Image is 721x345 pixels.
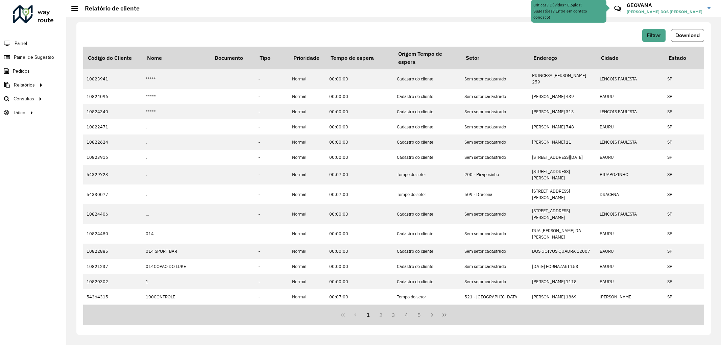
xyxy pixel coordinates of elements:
td: . [142,150,210,165]
td: Cadastro do cliente [393,150,461,165]
td: 10822624 [83,134,142,150]
td: - [255,244,289,259]
button: 4 [400,309,413,321]
td: BAURU [596,119,664,134]
td: 00:00:00 [326,274,393,289]
button: Filtrar [642,29,666,42]
td: 10820302 [83,274,142,289]
td: 00:00:00 [326,150,393,165]
td: . [142,134,210,150]
td: LENCOIS PAULISTA [596,69,664,89]
th: Prioridade [289,47,326,69]
td: 10823941 [83,69,142,89]
button: 1 [362,309,375,321]
td: - [255,289,289,304]
td: [PERSON_NAME] [596,289,664,304]
td: LENCOIS PAULISTA [596,134,664,150]
td: BAURU [596,259,664,274]
td: - [255,150,289,165]
td: Normal [289,150,326,165]
td: 10824340 [83,104,142,119]
td: - [255,274,289,289]
td: DRACENA [596,184,664,204]
td: 00:00:00 [326,89,393,104]
td: Sem setor cadastrado [461,259,529,274]
td: - [255,134,289,150]
td: LENCOIS PAULISTA [596,104,664,119]
td: Cadastro do cliente [393,204,461,224]
td: 200 - Piraposinho [461,165,529,184]
td: Normal [289,244,326,259]
td: Sem setor cadastrado [461,244,529,259]
td: Sem setor cadastrado [461,89,529,104]
th: Tipo [255,47,289,69]
td: LENCOIS PAULISTA [596,204,664,224]
td: ... [142,204,210,224]
td: 00:00:00 [326,69,393,89]
td: - [255,224,289,244]
td: [PERSON_NAME] 748 [529,119,596,134]
td: 00:07:00 [326,289,393,304]
td: 00:00:00 [326,119,393,134]
td: Normal [289,274,326,289]
td: 014 SPORT BAR [142,244,210,259]
td: Normal [289,224,326,244]
td: - [255,104,289,119]
td: - [255,165,289,184]
button: Next Page [426,309,438,321]
button: 3 [387,309,400,321]
td: Cadastro do cliente [393,274,461,289]
td: Sem setor cadastrado [461,119,529,134]
td: Cadastro do cliente [393,104,461,119]
td: Cadastro do cliente [393,224,461,244]
td: - [255,304,289,324]
h2: Relatório de cliente [78,5,140,12]
td: Tempo do setor [393,165,461,184]
td: - [255,69,289,89]
span: Painel [15,40,27,47]
td: 00:00:00 [326,134,393,150]
td: Sem setor cadastrado [461,134,529,150]
td: PRINCESA [PERSON_NAME] 259 [529,69,596,89]
th: Tempo de espera [326,47,393,69]
td: 10824096 [83,89,142,104]
td: - [255,119,289,134]
th: Endereço [529,47,596,69]
td: 00:08:00 [326,304,393,324]
td: 10824480 [83,224,142,244]
td: [STREET_ADDRESS][PERSON_NAME] [529,184,596,204]
td: . [142,184,210,204]
td: 10823916 [83,150,142,165]
td: Cadastro do cliente [393,119,461,134]
th: Nome [142,47,210,69]
span: Download [675,32,700,38]
td: 014COPAO DO LUKE [142,259,210,274]
td: [PERSON_NAME] 1118 [529,274,596,289]
td: 10822885 [83,244,142,259]
td: 54330397 [83,304,142,324]
td: 00:00:00 [326,224,393,244]
td: Normal [289,119,326,134]
td: BAURU [596,244,664,259]
td: 1 [142,274,210,289]
h3: GEOVANA [627,2,702,8]
td: - [255,89,289,104]
th: Setor [461,47,529,69]
td: . [142,119,210,134]
td: DOS GOIVOS QUADRA 12007 [529,244,596,259]
button: Last Page [438,309,451,321]
th: Cidade [596,47,664,69]
button: 2 [375,309,387,321]
td: Normal [289,134,326,150]
td: [PERSON_NAME] 313 [529,104,596,119]
td: Normal [289,104,326,119]
td: Sem setor cadastrado [461,224,529,244]
td: 54329723 [83,165,142,184]
span: Pedidos [13,68,30,75]
td: Cadastro do cliente [393,89,461,104]
td: [PERSON_NAME] 439 [529,89,596,104]
td: Tempo do setor [393,304,461,324]
td: 00:07:00 [326,184,393,204]
span: [PERSON_NAME] DOS [PERSON_NAME] [627,9,702,15]
td: 014 [142,224,210,244]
